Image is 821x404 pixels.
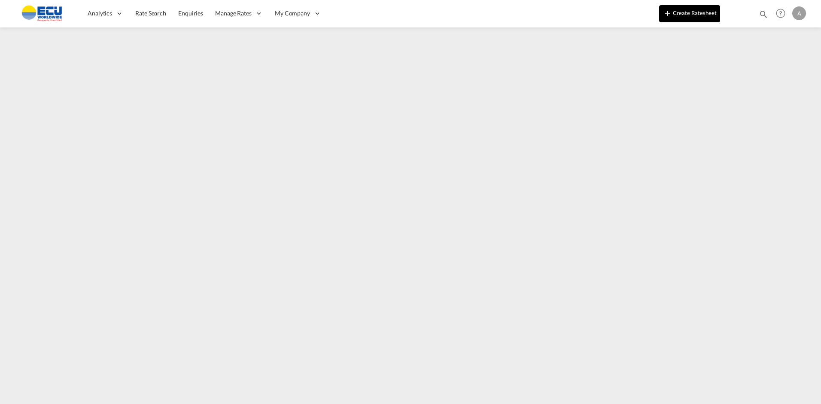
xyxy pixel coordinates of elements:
div: A [792,6,806,20]
span: Manage Rates [215,9,252,18]
md-icon: icon-plus 400-fg [663,8,673,18]
div: Help [773,6,792,21]
button: icon-plus 400-fgCreate Ratesheet [659,5,720,22]
span: Enquiries [178,9,203,17]
span: Help [773,6,788,21]
md-icon: icon-magnify [759,9,768,19]
img: 6cccb1402a9411edb762cf9624ab9cda.png [13,4,71,23]
div: icon-magnify [759,9,768,22]
span: Analytics [88,9,112,18]
span: Rate Search [135,9,166,17]
span: My Company [275,9,310,18]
